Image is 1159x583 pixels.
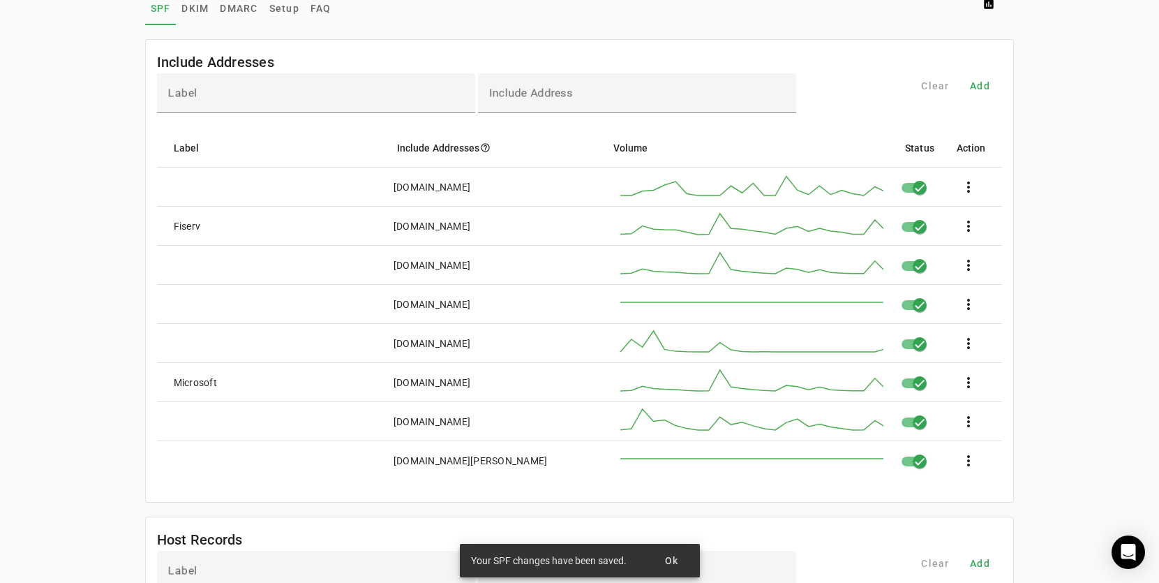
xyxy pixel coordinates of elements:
mat-header-cell: Label [157,128,386,168]
span: Ok [665,555,679,566]
mat-label: Label [168,564,197,577]
span: DMARC [220,3,257,13]
div: [DOMAIN_NAME] [394,219,470,233]
div: [DOMAIN_NAME] [394,415,470,429]
div: Your SPF changes have been saved. [460,544,650,577]
mat-header-cell: Action [945,128,1003,168]
span: DKIM [181,3,209,13]
div: [DOMAIN_NAME] [394,337,470,350]
mat-header-cell: Volume [602,128,894,168]
i: help_outline [480,142,491,153]
div: [DOMAIN_NAME] [394,297,470,311]
span: FAQ [311,3,331,13]
button: Add [957,73,1002,98]
mat-header-cell: Include Addresses [386,128,602,168]
div: Microsoft [174,376,217,390]
span: Add [970,79,990,93]
fm-list-table: Include Addresses [145,39,1015,503]
button: Ok [650,548,694,573]
span: SPF [151,3,171,13]
mat-label: Include Address [489,87,573,100]
div: Fiserv [174,219,201,233]
mat-header-cell: Status [894,128,945,168]
div: [DOMAIN_NAME] [394,376,470,390]
mat-card-title: Include Addresses [157,51,274,73]
mat-card-title: Host Records [157,529,243,551]
div: [DOMAIN_NAME] [394,180,470,194]
div: [DOMAIN_NAME][PERSON_NAME] [394,454,548,468]
div: [DOMAIN_NAME] [394,258,470,272]
span: Add [970,556,990,570]
mat-label: Label [168,87,197,100]
span: Setup [269,3,299,13]
div: Open Intercom Messenger [1112,536,1145,569]
button: Add [957,551,1002,576]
